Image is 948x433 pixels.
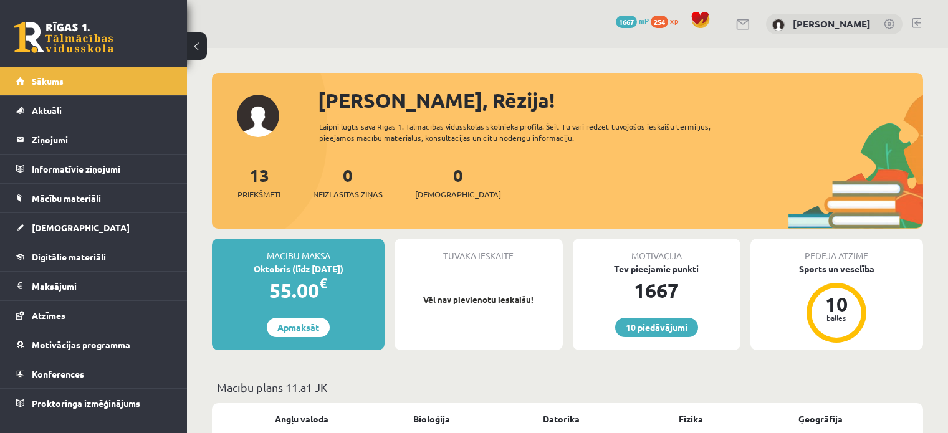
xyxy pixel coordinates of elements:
[32,310,65,321] span: Atzīmes
[793,17,871,30] a: [PERSON_NAME]
[313,188,383,201] span: Neizlasītās ziņas
[32,193,101,204] span: Mācību materiāli
[818,314,855,321] div: balles
[267,318,330,337] a: Apmaksāt
[32,105,62,116] span: Aktuāli
[16,389,171,417] a: Proktoringa izmēģinājums
[772,19,785,31] img: Rēzija Blūma
[651,16,684,26] a: 254 xp
[16,96,171,125] a: Aktuāli
[543,412,580,426] a: Datorika
[32,397,140,409] span: Proktoringa izmēģinājums
[32,368,84,379] span: Konferences
[32,125,171,154] legend: Ziņojumi
[16,184,171,212] a: Mācību materiāli
[16,125,171,154] a: Ziņojumi
[750,239,923,262] div: Pēdējā atzīme
[750,262,923,275] div: Sports un veselība
[670,16,678,26] span: xp
[32,272,171,300] legend: Maksājumi
[16,359,171,388] a: Konferences
[415,188,501,201] span: [DEMOGRAPHIC_DATA]
[415,164,501,201] a: 0[DEMOGRAPHIC_DATA]
[395,239,562,262] div: Tuvākā ieskaite
[616,16,649,26] a: 1667 mP
[275,412,328,426] a: Angļu valoda
[16,330,171,359] a: Motivācijas programma
[237,188,280,201] span: Priekšmeti
[32,251,106,262] span: Digitālie materiāli
[639,16,649,26] span: mP
[14,22,113,53] a: Rīgas 1. Tālmācības vidusskola
[16,213,171,242] a: [DEMOGRAPHIC_DATA]
[319,121,746,143] div: Laipni lūgts savā Rīgas 1. Tālmācības vidusskolas skolnieka profilā. Šeit Tu vari redzēt tuvojošo...
[32,339,130,350] span: Motivācijas programma
[798,412,843,426] a: Ģeogrāfija
[818,294,855,314] div: 10
[679,412,703,426] a: Fizika
[616,16,637,28] span: 1667
[32,222,130,233] span: [DEMOGRAPHIC_DATA]
[651,16,668,28] span: 254
[318,85,923,115] div: [PERSON_NAME], Rēzija!
[212,262,385,275] div: Oktobris (līdz [DATE])
[16,242,171,271] a: Digitālie materiāli
[16,155,171,183] a: Informatīvie ziņojumi
[615,318,698,337] a: 10 piedāvājumi
[237,164,280,201] a: 13Priekšmeti
[319,274,327,292] span: €
[16,301,171,330] a: Atzīmes
[413,412,450,426] a: Bioloģija
[401,293,556,306] p: Vēl nav pievienotu ieskaišu!
[32,75,64,87] span: Sākums
[573,262,740,275] div: Tev pieejamie punkti
[212,275,385,305] div: 55.00
[573,275,740,305] div: 1667
[217,379,918,396] p: Mācību plāns 11.a1 JK
[750,262,923,345] a: Sports un veselība 10 balles
[16,272,171,300] a: Maksājumi
[212,239,385,262] div: Mācību maksa
[573,239,740,262] div: Motivācija
[32,155,171,183] legend: Informatīvie ziņojumi
[16,67,171,95] a: Sākums
[313,164,383,201] a: 0Neizlasītās ziņas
